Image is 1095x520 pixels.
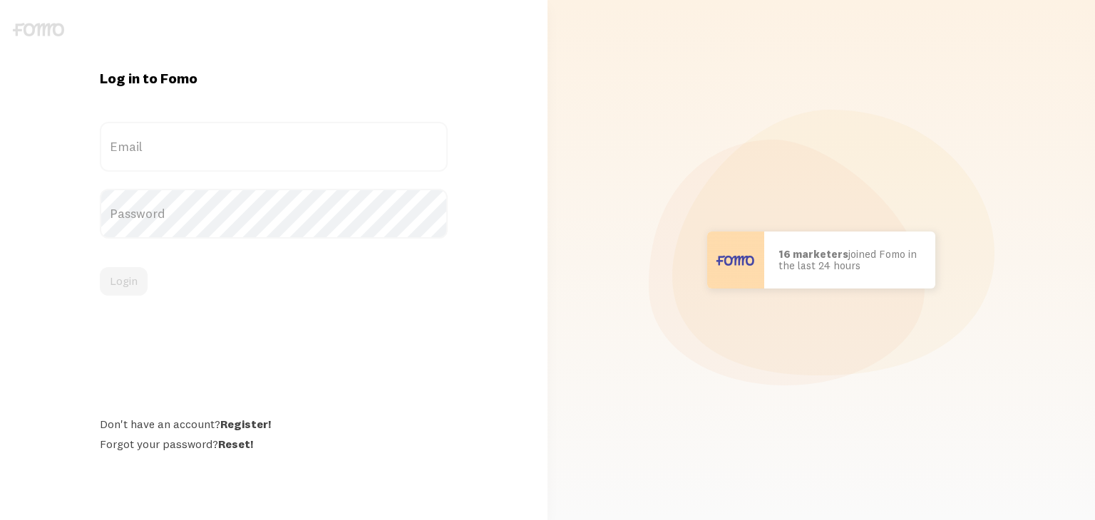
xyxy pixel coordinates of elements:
label: Email [100,122,448,172]
label: Password [100,189,448,239]
p: joined Fomo in the last 24 hours [778,249,921,272]
b: 16 marketers [778,247,848,261]
div: Forgot your password? [100,437,448,451]
h1: Log in to Fomo [100,69,448,88]
img: User avatar [707,232,764,288]
div: Don't have an account? [100,417,448,431]
a: Reset! [218,437,253,451]
img: fomo-logo-gray-b99e0e8ada9f9040e2984d0d95b3b12da0074ffd48d1e5cb62ac37fc77b0b268.svg [13,23,64,36]
a: Register! [220,417,271,431]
